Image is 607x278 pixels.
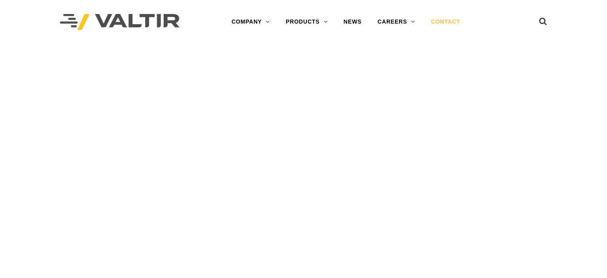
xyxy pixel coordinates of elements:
a: CAREERS [370,14,423,30]
img: Valtir [60,14,180,30]
a: COMPANY [223,14,278,30]
a: NEWS [336,14,370,30]
a: CONTACT [423,14,468,30]
a: PRODUCTS [278,14,336,30]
